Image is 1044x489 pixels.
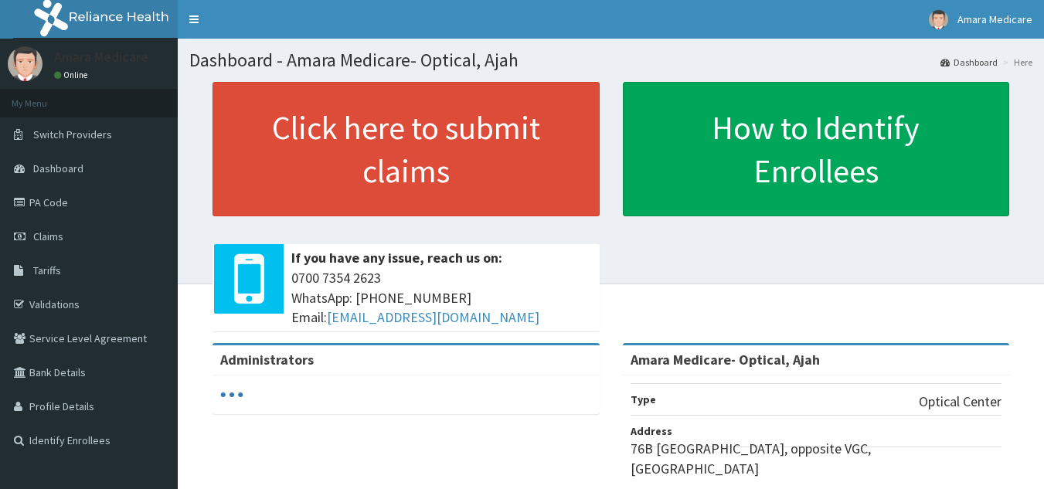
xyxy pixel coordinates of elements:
[33,263,61,277] span: Tariffs
[54,50,148,64] p: Amara Medicare
[213,82,600,216] a: Click here to submit claims
[327,308,539,326] a: [EMAIL_ADDRESS][DOMAIN_NAME]
[631,392,656,406] b: Type
[189,50,1032,70] h1: Dashboard - Amara Medicare- Optical, Ajah
[220,383,243,406] svg: audio-loading
[919,392,1001,412] p: Optical Center
[999,56,1032,69] li: Here
[33,229,63,243] span: Claims
[33,161,83,175] span: Dashboard
[220,351,314,368] b: Administrators
[940,56,998,69] a: Dashboard
[631,439,1002,478] p: 76B [GEOGRAPHIC_DATA], opposite VGC, [GEOGRAPHIC_DATA]
[929,10,948,29] img: User Image
[291,249,502,267] b: If you have any issue, reach us on:
[8,46,43,81] img: User Image
[54,70,91,80] a: Online
[291,268,592,328] span: 0700 7354 2623 WhatsApp: [PHONE_NUMBER] Email:
[631,424,672,438] b: Address
[33,127,112,141] span: Switch Providers
[623,82,1010,216] a: How to Identify Enrollees
[957,12,1032,26] span: Amara Medicare
[631,351,820,368] strong: Amara Medicare- Optical, Ajah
